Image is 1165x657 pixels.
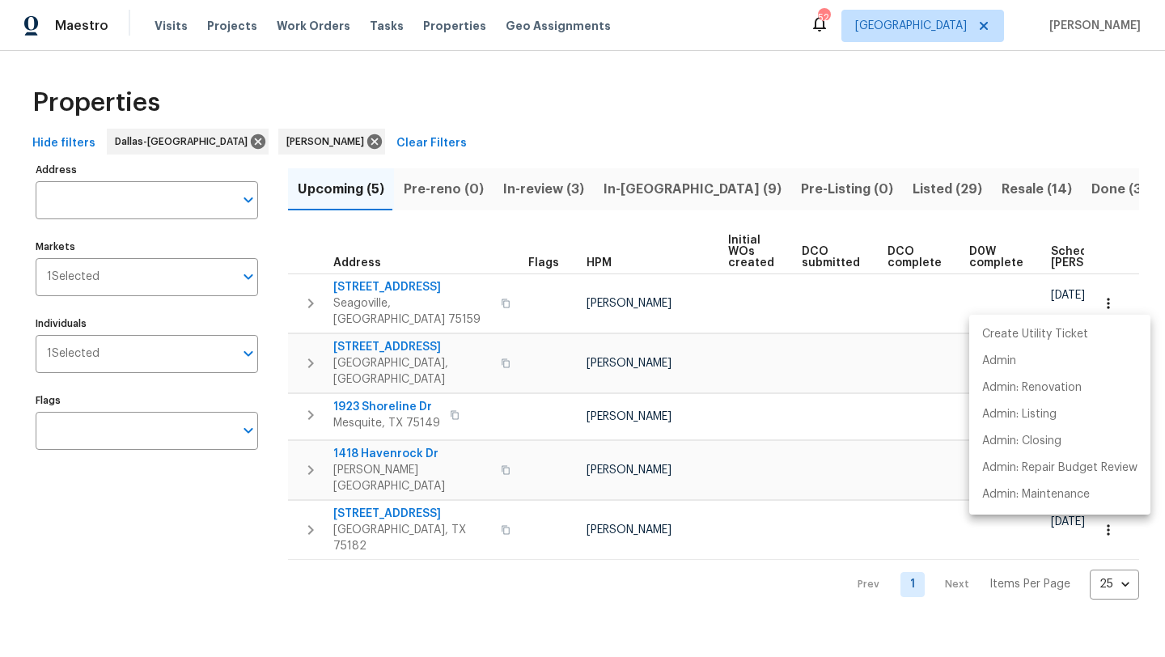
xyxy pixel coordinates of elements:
[982,379,1082,396] p: Admin: Renovation
[982,486,1090,503] p: Admin: Maintenance
[982,460,1137,477] p: Admin: Repair Budget Review
[982,353,1016,370] p: Admin
[982,433,1061,450] p: Admin: Closing
[982,326,1088,343] p: Create Utility Ticket
[982,406,1057,423] p: Admin: Listing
